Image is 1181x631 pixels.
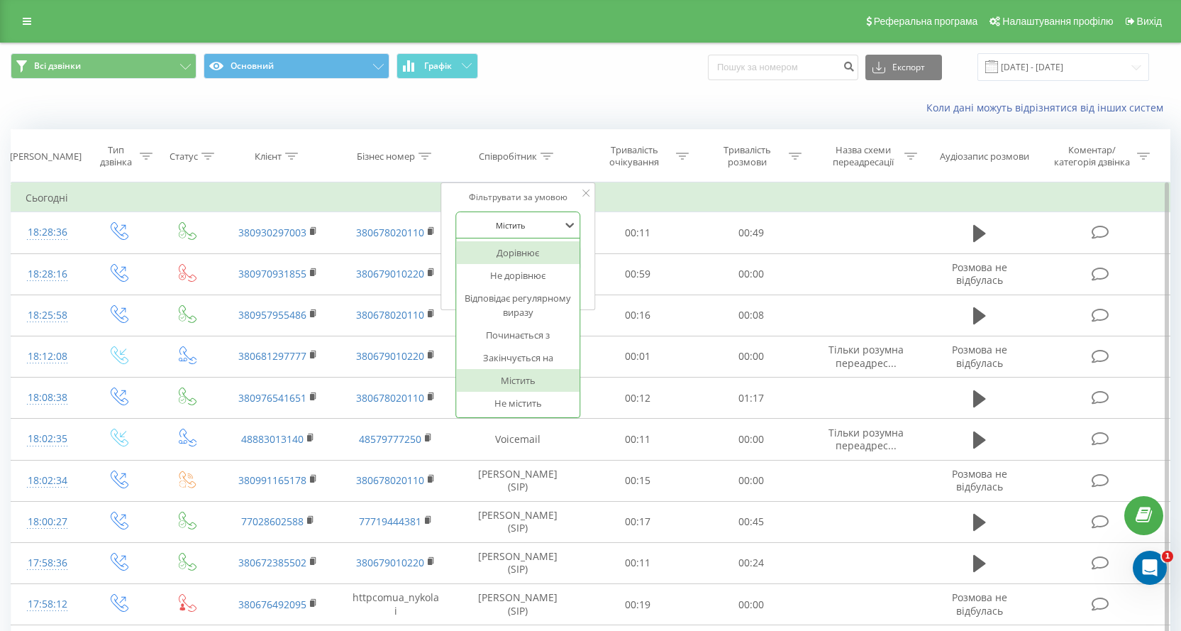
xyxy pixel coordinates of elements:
div: [PERSON_NAME] [10,150,82,163]
span: Тільки розумна переадрес... [828,426,904,452]
a: Коли дані можуть відрізнятися вiд інших систем [926,101,1170,114]
div: Відповідає регулярному виразу [456,287,580,324]
div: Бізнес номер [357,150,415,163]
div: Дорівнює [456,241,580,264]
td: [PERSON_NAME] (SIP) [455,584,582,625]
span: Графік [424,61,452,71]
td: Сьогодні [11,184,1170,212]
div: Починається з [456,324,580,346]
div: 17:58:36 [26,549,70,577]
div: Співробітник [479,150,537,163]
td: 00:11 [581,419,694,460]
div: Фільтрувати за умовою [455,190,580,204]
div: 18:00:27 [26,508,70,536]
a: 380930297003 [238,226,306,239]
td: 00:00 [694,253,808,295]
td: 00:08 [694,295,808,336]
td: 00:11 [581,542,694,583]
td: 00:00 [694,584,808,625]
td: Voicemail [455,419,582,460]
span: Розмова не відбулась [952,343,1007,369]
div: Містить [456,369,580,392]
a: 380676492095 [238,598,306,611]
div: 18:12:08 [26,343,70,371]
span: Всі дзвінки [34,60,81,72]
a: 380679010220 [356,349,424,363]
iframe: Intercom live chat [1133,551,1167,585]
td: [PERSON_NAME] (SIP) [455,460,582,501]
div: 18:02:34 [26,467,70,495]
a: 380679010220 [356,267,424,280]
div: 18:28:36 [26,219,70,246]
a: 380681297777 [238,349,306,363]
div: Тип дзвінка [96,144,135,168]
td: 00:11 [581,212,694,253]
a: 380678020110 [356,308,424,322]
a: 380672385502 [238,556,306,569]
div: Тривалість очікування [597,144,672,168]
a: 77719444381 [359,515,421,528]
span: Тільки розумна переадрес... [828,343,904,369]
td: [PERSON_NAME] (SIP) [455,501,582,542]
td: [PERSON_NAME] (SIP) [455,542,582,583]
span: Вихід [1137,16,1162,27]
a: 380970931855 [238,267,306,280]
td: 00:17 [581,501,694,542]
div: Тривалість розмови [709,144,785,168]
div: Статус [170,150,198,163]
div: Закінчується на [456,346,580,369]
td: httpcomua_nykolai [337,584,455,625]
div: Не містить [456,392,580,415]
td: 00:45 [694,501,808,542]
a: 380991165178 [238,473,306,487]
div: 18:25:58 [26,302,70,329]
span: Налаштування профілю [1002,16,1113,27]
div: Не дорівнює [456,264,580,287]
a: 380678020110 [356,473,424,487]
div: 18:08:38 [26,384,70,412]
a: 380957955486 [238,308,306,322]
td: 00:59 [581,253,694,295]
td: 00:19 [581,584,694,625]
span: Розмова не відбулась [952,467,1007,493]
td: 00:00 [694,336,808,377]
a: 380679010220 [356,556,424,569]
td: [PERSON_NAME] (SIP) [455,378,582,419]
td: 00:00 [694,460,808,501]
div: 17:58:12 [26,591,70,618]
td: 00:00 [694,419,808,460]
div: 18:28:16 [26,260,70,288]
div: Аудіозапис розмови [940,150,1029,163]
td: [PERSON_NAME] (SIP) [455,295,582,336]
a: 77028602588 [241,515,304,528]
span: Реферальна програма [874,16,978,27]
span: Розмова не відбулась [952,591,1007,617]
button: Експорт [865,55,942,80]
button: Основний [204,53,389,79]
a: 380678020110 [356,226,424,239]
div: Коментар/категорія дзвінка [1050,144,1133,168]
td: 00:24 [694,542,808,583]
td: 01:17 [694,378,808,419]
td: 00:12 [581,378,694,419]
a: 48883013140 [241,432,304,446]
td: 00:49 [694,212,808,253]
input: Пошук за номером [708,55,858,80]
span: Розмова не відбулась [952,260,1007,287]
a: 48579777250 [359,432,421,446]
td: 00:01 [581,336,694,377]
div: 18:02:35 [26,425,70,453]
div: Клієнт [255,150,282,163]
div: Назва схеми переадресації [825,144,901,168]
td: 00:16 [581,295,694,336]
td: 00:15 [581,460,694,501]
a: 380976541651 [238,391,306,405]
td: Voicemail [455,336,582,377]
button: Графік [397,53,478,79]
a: 380678020110 [356,391,424,405]
button: Всі дзвінки [11,53,196,79]
span: 1 [1162,551,1173,562]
